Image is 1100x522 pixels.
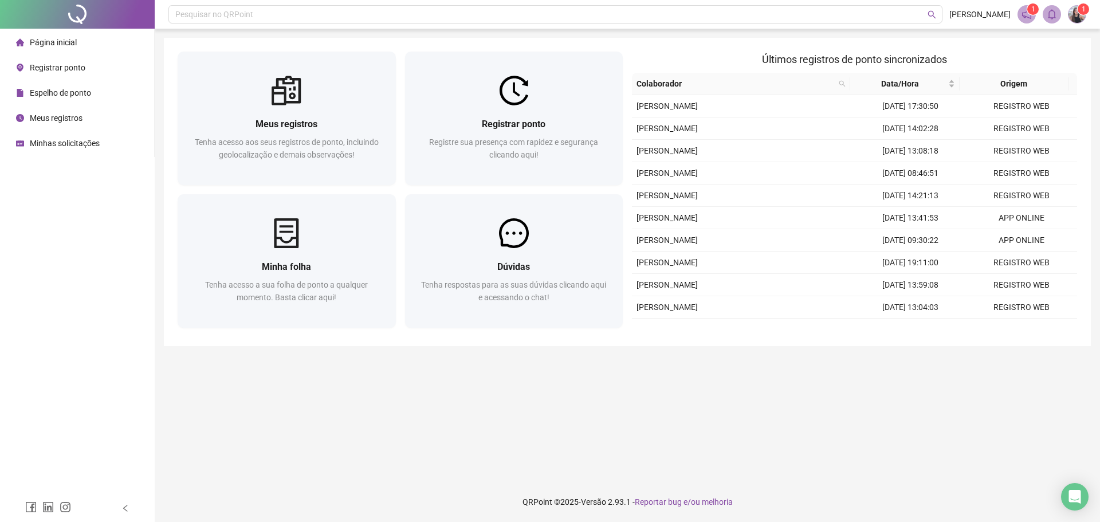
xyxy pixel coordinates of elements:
span: Registrar ponto [482,119,545,129]
td: REGISTRO WEB [966,274,1077,296]
span: Registrar ponto [30,63,85,72]
span: schedule [16,139,24,147]
span: Tenha respostas para as suas dúvidas clicando aqui e acessando o chat! [421,280,606,302]
td: REGISTRO WEB [966,95,1077,117]
span: Versão [581,497,606,507]
span: Página inicial [30,38,77,47]
span: Registre sua presença com rapidez e segurança clicando aqui! [429,138,598,159]
span: linkedin [42,501,54,513]
span: Colaborador [637,77,834,90]
td: REGISTRO WEB [966,140,1077,162]
footer: QRPoint © 2025 - 2.93.1 - [155,482,1100,522]
span: Meus registros [30,113,82,123]
td: [DATE] 17:30:50 [855,95,966,117]
span: Data/Hora [855,77,946,90]
span: [PERSON_NAME] [949,8,1011,21]
span: [PERSON_NAME] [637,124,698,133]
sup: Atualize o seu contato no menu Meus Dados [1078,3,1089,15]
td: [DATE] 08:57:58 [855,319,966,341]
img: 69463 [1068,6,1086,23]
span: [PERSON_NAME] [637,258,698,267]
th: Data/Hora [850,73,960,95]
span: [PERSON_NAME] [637,280,698,289]
span: [PERSON_NAME] [637,101,698,111]
td: [DATE] 14:21:13 [855,185,966,207]
span: [PERSON_NAME] [637,213,698,222]
th: Origem [960,73,1069,95]
td: [DATE] 14:02:28 [855,117,966,140]
span: search [836,75,848,92]
a: Minha folhaTenha acesso a sua folha de ponto a qualquer momento. Basta clicar aqui! [178,194,396,328]
td: [DATE] 13:08:18 [855,140,966,162]
span: left [121,504,129,512]
td: [DATE] 19:11:00 [855,252,966,274]
span: Tenha acesso a sua folha de ponto a qualquer momento. Basta clicar aqui! [205,280,368,302]
span: Tenha acesso aos seus registros de ponto, incluindo geolocalização e demais observações! [195,138,379,159]
span: Espelho de ponto [30,88,91,97]
span: environment [16,64,24,72]
span: [PERSON_NAME] [637,168,698,178]
span: Minha folha [262,261,311,272]
span: 1 [1031,5,1035,13]
td: REGISTRO WEB [966,252,1077,274]
span: facebook [25,501,37,513]
a: Registrar pontoRegistre sua presença com rapidez e segurança clicando aqui! [405,52,623,185]
span: 1 [1082,5,1086,13]
span: instagram [60,501,71,513]
td: REGISTRO WEB [966,117,1077,140]
td: REGISTRO WEB [966,162,1077,185]
td: [DATE] 13:04:03 [855,296,966,319]
span: Reportar bug e/ou melhoria [635,497,733,507]
div: Open Intercom Messenger [1061,483,1089,511]
span: search [928,10,936,19]
a: DúvidasTenha respostas para as suas dúvidas clicando aqui e acessando o chat! [405,194,623,328]
td: APP ONLINE [966,207,1077,229]
span: Últimos registros de ponto sincronizados [762,53,947,65]
span: Dúvidas [497,261,530,272]
td: [DATE] 13:59:08 [855,274,966,296]
span: [PERSON_NAME] [637,236,698,245]
span: [PERSON_NAME] [637,303,698,312]
span: notification [1022,9,1032,19]
td: REGISTRO WEB [966,185,1077,207]
td: [DATE] 13:41:53 [855,207,966,229]
span: [PERSON_NAME] [637,191,698,200]
span: home [16,38,24,46]
sup: 1 [1027,3,1039,15]
td: REGISTRO WEB [966,296,1077,319]
span: search [839,80,846,87]
span: Minhas solicitações [30,139,100,148]
td: [DATE] 08:46:51 [855,162,966,185]
span: clock-circle [16,114,24,122]
span: [PERSON_NAME] [637,146,698,155]
span: Meus registros [256,119,317,129]
a: Meus registrosTenha acesso aos seus registros de ponto, incluindo geolocalização e demais observa... [178,52,396,185]
td: APP ONLINE [966,229,1077,252]
td: REGISTRO WEB [966,319,1077,341]
span: bell [1047,9,1057,19]
td: [DATE] 09:30:22 [855,229,966,252]
span: file [16,89,24,97]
